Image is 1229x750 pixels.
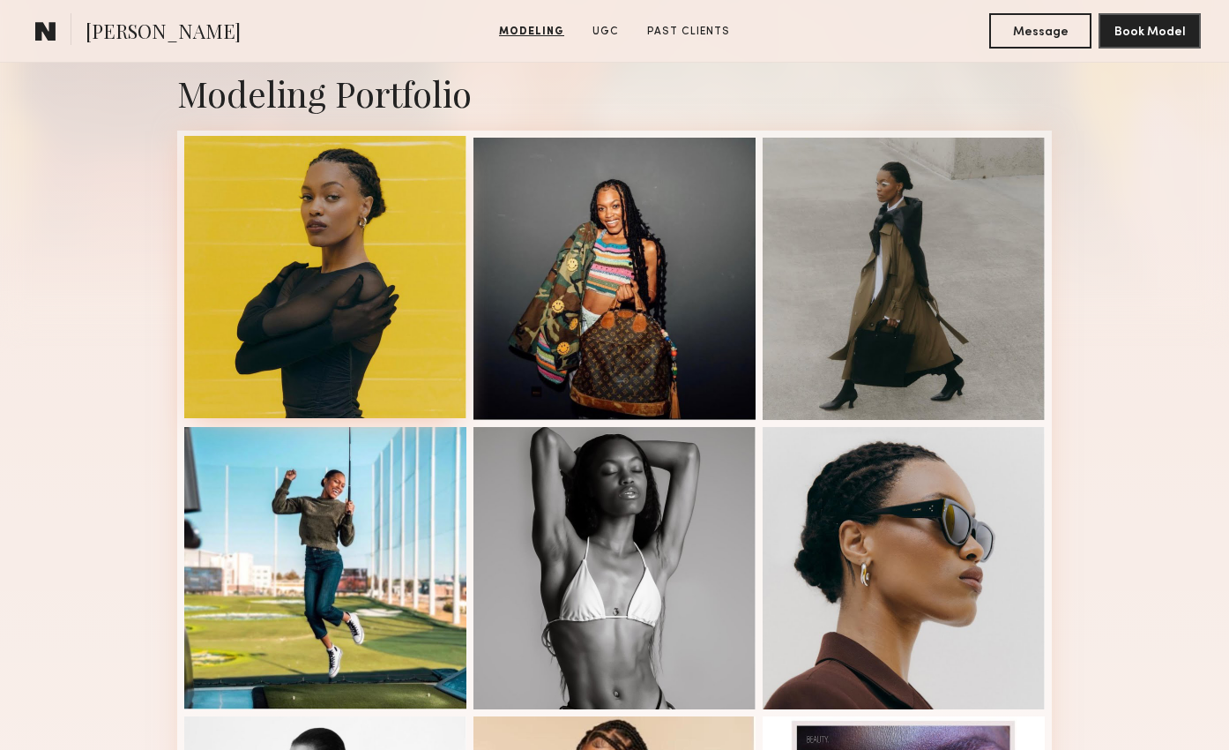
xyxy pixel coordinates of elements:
[492,24,571,40] a: Modeling
[1099,13,1201,49] button: Book Model
[640,24,737,40] a: Past Clients
[1099,23,1201,38] a: Book Model
[989,13,1091,49] button: Message
[86,18,241,49] span: [PERSON_NAME]
[177,70,1052,116] div: Modeling Portfolio
[585,24,626,40] a: UGC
